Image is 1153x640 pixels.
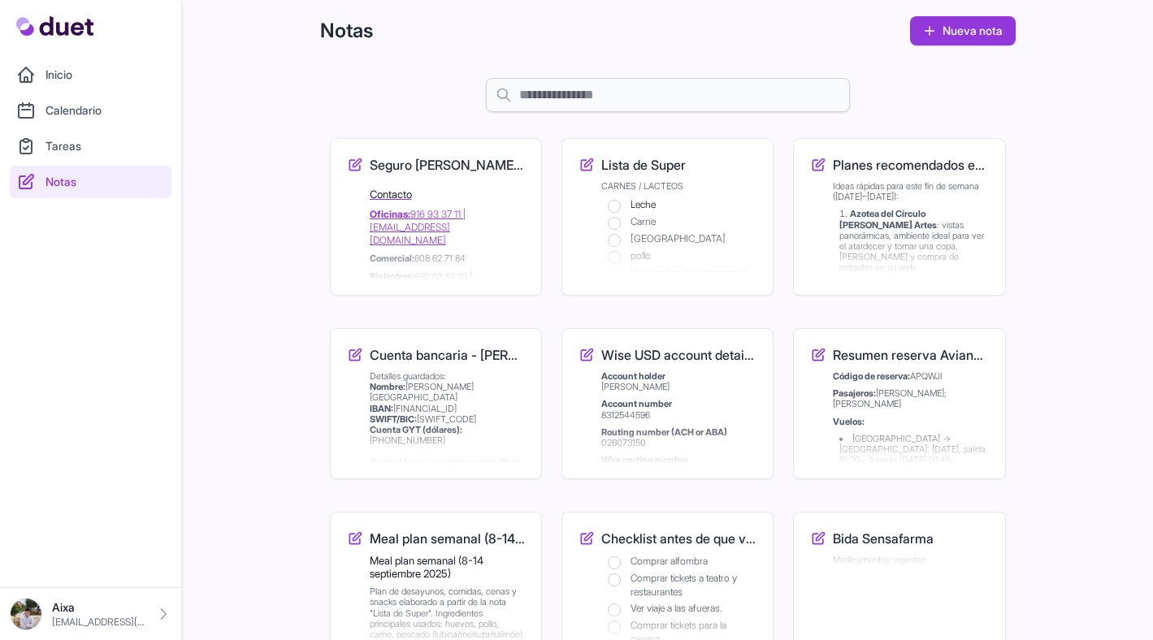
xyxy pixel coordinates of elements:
strong: Código de reserva: [833,370,910,382]
p: [PERSON_NAME]; [PERSON_NAME] [833,388,988,409]
a: Edit Lista de Super [579,155,756,279]
a: [EMAIL_ADDRESS][DOMAIN_NAME] [370,221,450,246]
strong: Nombre: [370,381,405,392]
li: [GEOGRAPHIC_DATA] [608,232,756,246]
a: Inicio [10,58,171,91]
li: Comprar tickets a teatro y restaurantes [608,572,756,599]
a: Notas [10,166,171,198]
a: Edit Seguro de Carro - Segucar - 8844 KYN [347,155,525,175]
h3: Seguro [PERSON_NAME] - Segucar - 8844 KYN [370,155,525,175]
li: Ver viaje a las afueras. [608,602,756,616]
h2: Contacto [370,188,525,201]
h3: Planes recomendados en [GEOGRAPHIC_DATA] — fin de semana [DATE]-[DATE] [833,155,988,175]
strong: Oficinas: [370,208,410,220]
p: CARNES / LACTEOS [601,181,756,192]
p: Aixa [52,599,145,616]
p: Ideas rápidas para este fin de semana ([DATE]–[DATE]): [833,181,988,202]
a: Aixa [EMAIL_ADDRESS][DOMAIN_NAME] [10,598,171,630]
a: Edit Planes recomendados en Madrid — fin de semana 13-14 septiembre 2025 [810,155,988,279]
h3: Resumen reserva Avianca APQWJI [833,345,988,365]
h3: Meal plan semanal (8-14 septiembre 2025) [370,529,525,548]
h3: Checklist antes de que vengan los papás de [PERSON_NAME] [601,529,756,548]
h1: Notas [320,18,373,44]
li: : vistas panorámicas, ambiente ideal para ver el atardecer y tomar una copa. [PERSON_NAME] y comp... [839,209,988,295]
h3: Bida Sensafarma [833,529,934,548]
a: Edit Cuenta bancaria - Aixa Denisse Barrios Garcia [347,345,525,462]
p: [EMAIL_ADDRESS][DOMAIN_NAME] [52,616,145,629]
a: Edit Seguro de Carro - Segucar - 8844 KYN [370,208,466,220]
li: Carne [608,215,756,229]
span: Leche [631,198,656,210]
strong: Azotea del Círculo [PERSON_NAME] Artes [839,208,937,230]
a: Edit Wise USD account details — Aixa [579,345,756,462]
strong: Account number [601,398,672,409]
h3: Cuenta bancaria - [PERSON_NAME] [370,345,525,365]
a: Nueva nota [910,16,1016,45]
a: Tareas [10,130,171,162]
strong: SWIFT/BIC: [370,413,417,425]
li: Comprar alfombra [608,555,756,569]
div: Detalles guardados: [PERSON_NAME][GEOGRAPHIC_DATA] [FINANCIAL_ID] [SWIFT_CODE] [PHONE_NUMBER] Men... [370,371,525,499]
h2: Meal plan semanal (8-14 septiembre 2025) [370,555,525,580]
p: [PERSON_NAME] [601,371,756,392]
strong: Vuelos: [833,416,865,427]
a: Calendario [10,94,171,127]
p: 8312544596 [601,399,756,420]
strong: Cuenta GYT (dólares): [370,424,462,435]
strong: IBAN: [370,403,393,414]
a: Edit Resumen reserva Avianca APQWJI [810,345,988,462]
a: Edit Seguro de Carro - Segucar - 8844 KYN [370,188,525,201]
strong: Account holder [601,370,665,382]
h3: Wise USD account details — [GEOGRAPHIC_DATA] [601,345,756,365]
p: APQWJI [833,371,988,382]
strong: Pasajeros: [833,387,876,399]
img: IMG_0278.jpeg [10,598,42,630]
h3: Lista de Super [601,155,686,175]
